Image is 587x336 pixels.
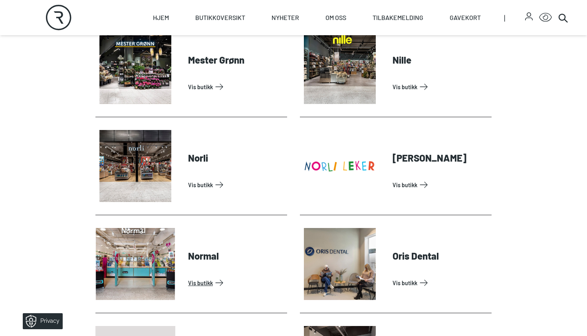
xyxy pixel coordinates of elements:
[539,11,552,24] button: Open Accessibility Menu
[188,276,284,289] a: Vis Butikk: Normal
[8,310,73,332] iframe: Manage Preferences
[393,178,488,191] a: Vis Butikk: Norli Leker
[188,178,284,191] a: Vis Butikk: Norli
[188,80,284,93] a: Vis Butikk: Mester Grønn
[393,276,488,289] a: Vis Butikk: Oris Dental
[393,80,488,93] a: Vis Butikk: Nille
